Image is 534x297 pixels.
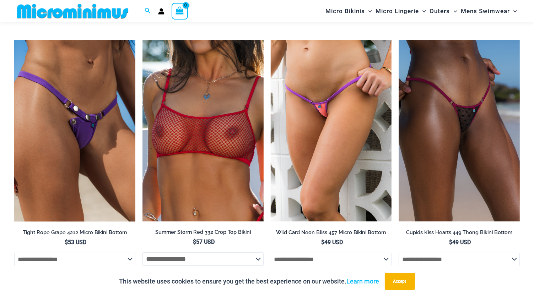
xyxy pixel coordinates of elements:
bdi: 49 USD [449,239,471,246]
span: Menu Toggle [510,2,517,20]
span: Menu Toggle [419,2,426,20]
span: $ [321,239,324,246]
bdi: 53 USD [65,239,86,246]
h2: Summer Storm Red 332 Crop Top Bikini [142,229,264,236]
a: Wild Card Neon Bliss 457 Micro Bikini Bottom [271,229,392,238]
a: Search icon link [145,7,151,16]
button: Accept [385,273,415,290]
img: MM SHOP LOGO FLAT [14,3,131,19]
a: Learn more [347,277,379,285]
h2: Wild Card Neon Bliss 457 Micro Bikini Bottom [271,229,392,236]
bdi: 57 USD [193,238,215,245]
a: Account icon link [158,8,164,15]
a: Micro BikinisMenu ToggleMenu Toggle [324,2,374,20]
bdi: 49 USD [321,239,343,246]
a: Tight Rope Grape 4212 Micro Bottom 01Tight Rope Grape 4212 Micro Bottom 02Tight Rope Grape 4212 M... [14,40,135,221]
a: View Shopping Cart, empty [172,3,188,19]
img: Tight Rope Grape 4212 Micro Bottom 02 [14,40,135,221]
span: Mens Swimwear [461,2,510,20]
img: Wild Card Neon Bliss 312 Top 457 Micro 04 [271,40,392,221]
span: $ [193,238,196,245]
span: $ [449,239,453,246]
a: Wild Card Neon Bliss 312 Top 457 Micro 04Wild Card Neon Bliss 312 Top 457 Micro 05Wild Card Neon ... [271,40,392,221]
span: Outers [430,2,450,20]
h2: Tight Rope Grape 4212 Micro Bikini Bottom [14,229,135,236]
span: Menu Toggle [365,2,372,20]
p: This website uses cookies to ensure you get the best experience on our website. [119,276,379,287]
a: Micro LingerieMenu ToggleMenu Toggle [374,2,428,20]
a: Summer Storm Red 332 Crop Top 01Summer Storm Red 332 Crop Top 449 Thong 03Summer Storm Red 332 Cr... [142,40,264,221]
span: $ [65,239,68,246]
a: Mens SwimwearMenu ToggleMenu Toggle [459,2,519,20]
a: OutersMenu ToggleMenu Toggle [428,2,459,20]
img: Summer Storm Red 332 Crop Top 01 [142,40,264,221]
span: Micro Lingerie [376,2,419,20]
img: Cupids Kiss Hearts 449 Thong 01 [399,40,520,221]
a: Cupids Kiss Hearts 449 Thong 01Cupids Kiss Hearts 323 Underwire Top 449 Thong 05Cupids Kiss Heart... [399,40,520,221]
h2: Cupids Kiss Hearts 449 Thong Bikini Bottom [399,229,520,236]
span: Micro Bikinis [325,2,365,20]
a: Tight Rope Grape 4212 Micro Bikini Bottom [14,229,135,238]
span: Menu Toggle [450,2,457,20]
a: Summer Storm Red 332 Crop Top Bikini [142,229,264,238]
nav: Site Navigation [323,1,520,21]
a: Cupids Kiss Hearts 449 Thong Bikini Bottom [399,229,520,238]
